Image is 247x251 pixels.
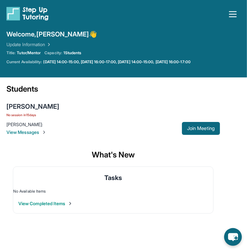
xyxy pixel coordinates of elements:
[17,50,41,55] span: Tutor/Mentor
[6,129,182,136] span: View Messages
[45,41,52,48] img: Chevron Right
[224,228,242,246] button: chat-button
[6,50,15,55] span: Title:
[43,59,190,65] a: [DATE] 14:00-15:00, [DATE] 16:00-17:00, [DATE] 14:00-15:00, [DATE] 16:00-17:00
[104,173,122,182] span: Tasks
[13,189,213,194] div: No Available Items
[18,200,73,207] button: View Completed Items
[6,6,49,21] img: logo
[6,143,220,166] div: What's New
[42,130,47,135] img: Chevron-Right
[6,41,52,48] a: Update Information
[182,122,220,135] button: Join Meeting
[6,84,220,98] div: Students
[6,112,59,117] span: No session in 15 days
[44,50,62,55] span: Capacity:
[6,59,42,65] span: Current Availability:
[6,122,43,127] span: [PERSON_NAME] :
[6,102,59,111] div: [PERSON_NAME]
[63,50,81,55] span: 1 Students
[187,126,215,130] span: Join Meeting
[6,30,97,39] span: Welcome, [PERSON_NAME] 👋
